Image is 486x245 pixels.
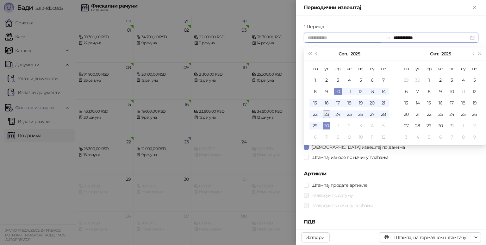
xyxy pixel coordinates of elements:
div: 9 [323,88,330,95]
div: 28 [380,110,387,118]
div: 17 [448,99,456,107]
td: 2025-09-13 [366,86,378,97]
div: 1 [425,76,433,84]
td: 2025-09-26 [355,109,366,120]
td: 2025-10-09 [344,131,355,143]
th: ут [412,63,423,74]
button: Следећа година (Control + right) [477,47,483,60]
td: 2025-10-04 [366,120,378,131]
span: to [386,35,391,40]
div: 11 [346,88,353,95]
td: 2025-09-21 [378,97,389,109]
td: 2025-10-05 [378,120,389,131]
button: Следећи месец (PageDown) [469,47,476,60]
div: 1 [311,76,319,84]
td: 2025-10-11 [458,86,469,97]
td: 2025-09-01 [309,74,321,86]
div: 3 [334,76,342,84]
td: 2025-09-02 [321,74,332,86]
div: 4 [414,133,421,141]
td: 2025-09-23 [321,109,332,120]
div: 3 [402,133,410,141]
div: 4 [368,122,376,129]
div: 23 [323,110,330,118]
td: 2025-10-16 [435,97,446,109]
div: 31 [448,122,456,129]
td: 2025-09-25 [344,109,355,120]
td: 2025-10-02 [344,120,355,131]
div: 5 [357,76,364,84]
td: 2025-10-31 [446,120,458,131]
th: ут [321,63,332,74]
td: 2025-10-22 [423,109,435,120]
th: пе [355,63,366,74]
div: 26 [471,110,478,118]
div: 12 [357,88,364,95]
td: 2025-10-27 [401,120,412,131]
td: 2025-09-11 [344,86,355,97]
div: 23 [437,110,444,118]
td: 2025-11-01 [458,120,469,131]
td: 2025-10-12 [378,131,389,143]
td: 2025-09-16 [321,97,332,109]
td: 2025-09-28 [378,109,389,120]
td: 2025-09-03 [332,74,344,86]
div: 1 [334,122,342,129]
div: 13 [368,88,376,95]
div: 2 [471,122,478,129]
div: 1 [459,122,467,129]
span: Штампај продате артикле [309,182,370,189]
button: Изабери месец [430,47,439,60]
div: 27 [402,122,410,129]
div: 5 [425,133,433,141]
th: не [378,63,389,74]
div: 9 [471,133,478,141]
div: 12 [471,88,478,95]
td: 2025-09-29 [401,74,412,86]
td: 2025-09-10 [332,86,344,97]
td: 2025-11-07 [446,131,458,143]
td: 2025-10-11 [366,131,378,143]
label: Период [304,23,328,30]
div: 5 [471,76,478,84]
td: 2025-10-13 [401,97,412,109]
div: 16 [323,99,330,107]
td: 2025-09-04 [344,74,355,86]
div: 15 [425,99,433,107]
div: 7 [323,133,330,141]
td: 2025-10-06 [401,86,412,97]
div: 22 [425,110,433,118]
td: 2025-10-01 [332,120,344,131]
td: 2025-09-20 [366,97,378,109]
div: 6 [437,133,444,141]
div: 15 [311,99,319,107]
div: 2 [346,122,353,129]
button: Изабери годину [351,47,360,60]
div: 11 [368,133,376,141]
td: 2025-10-07 [412,86,423,97]
td: 2025-09-27 [366,109,378,120]
th: пе [446,63,458,74]
button: Изабери годину [441,47,451,60]
div: 6 [368,76,376,84]
div: 8 [311,88,319,95]
td: 2025-10-10 [446,86,458,97]
td: 2025-09-29 [309,120,321,131]
div: 8 [459,133,467,141]
td: 2025-09-17 [332,97,344,109]
td: 2025-11-09 [469,131,480,143]
td: 2025-11-02 [469,120,480,131]
td: 2025-10-18 [458,97,469,109]
div: 21 [414,110,421,118]
span: Раздвоји по начину плаћања [309,202,376,209]
td: 2025-11-06 [435,131,446,143]
div: 28 [414,122,421,129]
div: 6 [311,133,319,141]
td: 2025-11-03 [401,131,412,143]
div: 8 [334,133,342,141]
td: 2025-11-04 [412,131,423,143]
div: 4 [346,76,353,84]
td: 2025-10-01 [423,74,435,86]
div: 29 [402,76,410,84]
div: 4 [459,76,467,84]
